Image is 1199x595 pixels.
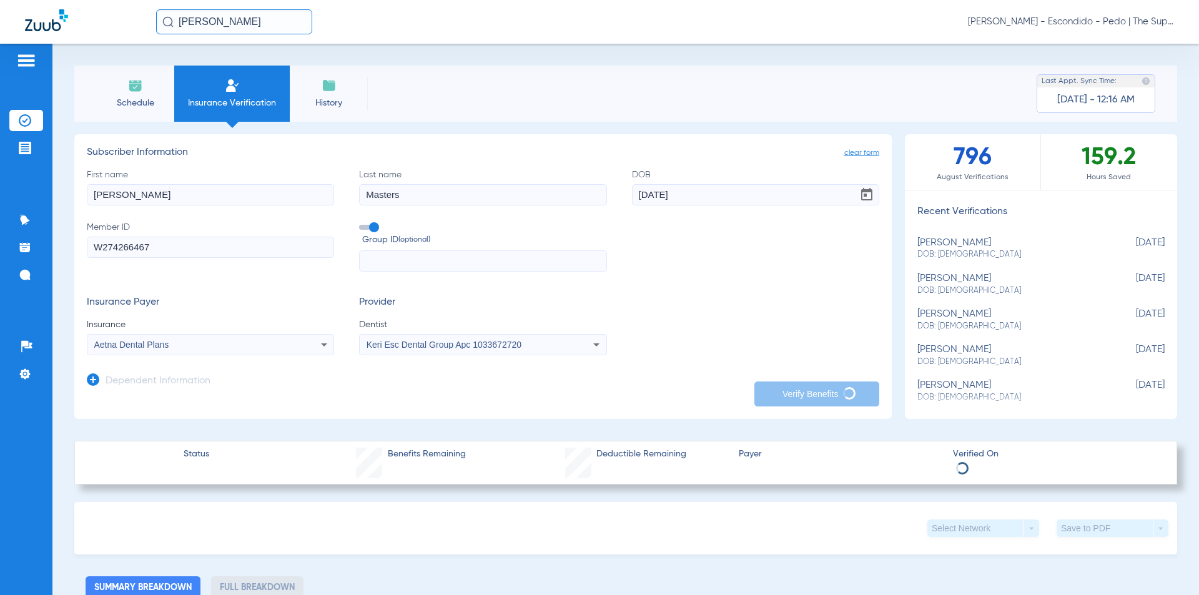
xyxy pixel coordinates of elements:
[16,53,36,68] img: hamburger-icon
[359,169,606,205] label: Last name
[87,169,334,205] label: First name
[917,237,1102,260] div: [PERSON_NAME]
[106,97,165,109] span: Schedule
[184,97,280,109] span: Insurance Verification
[1102,344,1165,367] span: [DATE]
[87,147,879,159] h3: Subscriber Information
[917,273,1102,296] div: [PERSON_NAME]
[1102,308,1165,332] span: [DATE]
[87,237,334,258] input: Member ID
[87,221,334,272] label: Member ID
[917,357,1102,368] span: DOB: [DEMOGRAPHIC_DATA]
[905,171,1040,184] span: August Verifications
[225,78,240,93] img: Manual Insurance Verification
[905,134,1041,190] div: 796
[398,234,430,247] small: (optional)
[1042,75,1117,87] span: Last Appt. Sync Time:
[367,340,521,350] span: Keri Esc Dental Group Apc 1033672720
[953,448,1157,461] span: Verified On
[1102,273,1165,296] span: [DATE]
[905,206,1177,219] h3: Recent Verifications
[1102,237,1165,260] span: [DATE]
[106,375,210,388] h3: Dependent Information
[359,184,606,205] input: Last name
[1142,77,1150,86] img: last sync help info
[854,182,879,207] button: Open calendar
[362,234,606,247] span: Group ID
[968,16,1174,28] span: [PERSON_NAME] - Escondido - Pedo | The Super Dentists
[917,380,1102,403] div: [PERSON_NAME]
[632,169,879,205] label: DOB
[388,448,466,461] span: Benefits Remaining
[917,285,1102,297] span: DOB: [DEMOGRAPHIC_DATA]
[87,318,334,331] span: Insurance
[1041,134,1177,190] div: 159.2
[917,392,1102,403] span: DOB: [DEMOGRAPHIC_DATA]
[1057,94,1135,106] span: [DATE] - 12:16 AM
[25,9,68,31] img: Zuub Logo
[162,16,174,27] img: Search Icon
[299,97,358,109] span: History
[322,78,337,93] img: History
[917,321,1102,332] span: DOB: [DEMOGRAPHIC_DATA]
[128,78,143,93] img: Schedule
[94,340,169,350] span: Aetna Dental Plans
[917,344,1102,367] div: [PERSON_NAME]
[844,147,879,159] span: clear form
[917,249,1102,260] span: DOB: [DEMOGRAPHIC_DATA]
[156,9,312,34] input: Search for patients
[1137,535,1199,595] iframe: Chat Widget
[359,297,606,309] h3: Provider
[87,184,334,205] input: First name
[184,448,209,461] span: Status
[359,318,606,331] span: Dentist
[87,297,334,309] h3: Insurance Payer
[1102,380,1165,403] span: [DATE]
[739,448,942,461] span: Payer
[632,184,879,205] input: DOBOpen calendar
[596,448,686,461] span: Deductible Remaining
[754,381,879,406] button: Verify Benefits
[1041,171,1177,184] span: Hours Saved
[917,308,1102,332] div: [PERSON_NAME]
